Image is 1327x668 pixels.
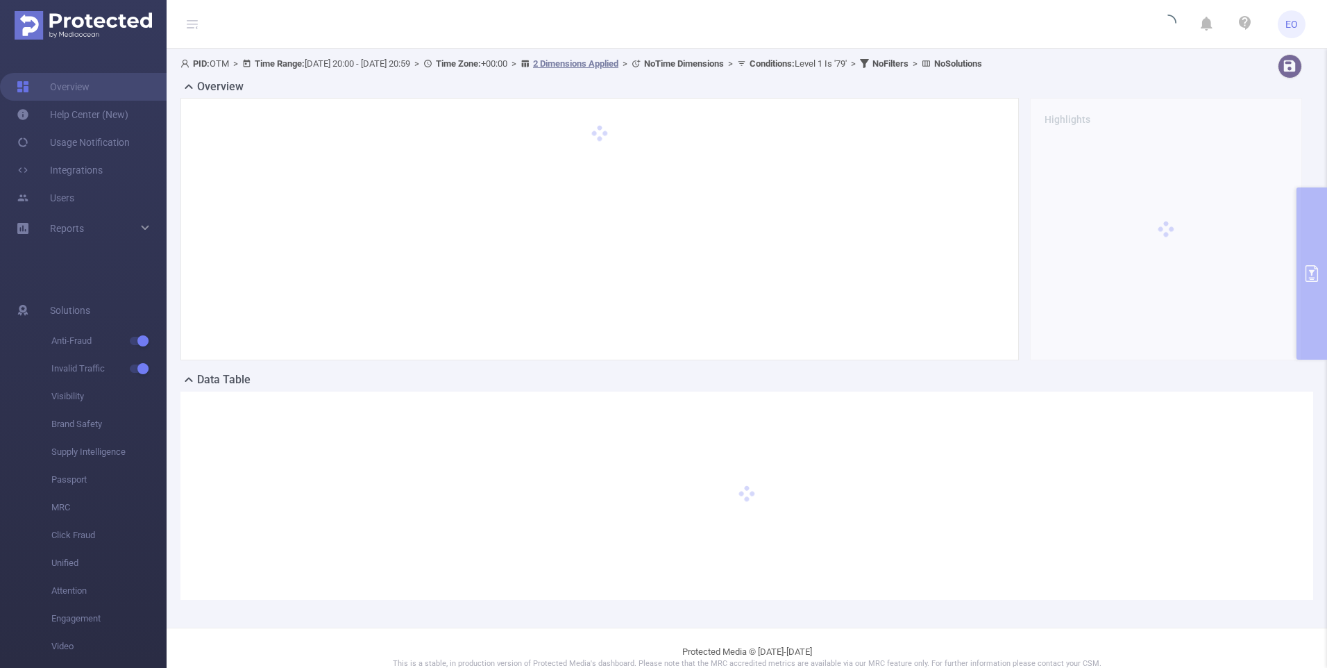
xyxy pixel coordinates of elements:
u: 2 Dimensions Applied [533,58,618,69]
b: Time Range: [255,58,305,69]
span: > [724,58,737,69]
span: Anti-Fraud [51,327,167,355]
span: OTM [DATE] 20:00 - [DATE] 20:59 +00:00 [180,58,982,69]
a: Integrations [17,156,103,184]
span: EO [1285,10,1298,38]
span: Video [51,633,167,660]
a: Help Center (New) [17,101,128,128]
span: Reports [50,223,84,234]
span: > [847,58,860,69]
b: Time Zone: [436,58,481,69]
span: Supply Intelligence [51,438,167,466]
span: Visibility [51,383,167,410]
span: > [618,58,632,69]
a: Reports [50,215,84,242]
b: No Filters [872,58,908,69]
i: icon: user [180,59,193,68]
span: > [507,58,521,69]
h2: Data Table [197,371,251,388]
img: Protected Media [15,11,152,40]
b: No Time Dimensions [644,58,724,69]
span: Level 1 Is '79' [750,58,847,69]
span: Brand Safety [51,410,167,438]
a: Overview [17,73,90,101]
span: Passport [51,466,167,494]
span: Unified [51,549,167,577]
a: Usage Notification [17,128,130,156]
span: > [908,58,922,69]
span: Attention [51,577,167,605]
a: Users [17,184,74,212]
span: Engagement [51,605,167,633]
b: Conditions : [750,58,795,69]
h2: Overview [197,78,244,95]
span: MRC [51,494,167,521]
i: icon: loading [1160,15,1176,34]
span: Click Fraud [51,521,167,549]
b: PID: [193,58,210,69]
span: Invalid Traffic [51,355,167,383]
span: Solutions [50,297,90,324]
span: > [229,58,242,69]
b: No Solutions [934,58,982,69]
span: > [410,58,423,69]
